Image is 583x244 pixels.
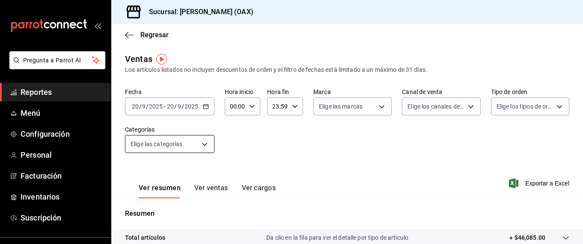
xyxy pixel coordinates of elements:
[149,103,163,110] input: ----
[94,22,101,29] button: open_drawer_menu
[21,86,104,98] span: Reportes
[21,107,104,119] span: Menú
[140,31,169,39] span: Regresar
[491,89,569,95] label: Tipo de orden
[511,178,569,188] button: Exportar a Excel
[408,102,464,111] span: Elige los canales de venta
[21,149,104,161] span: Personal
[156,54,167,65] img: Tooltip marker
[225,89,261,95] label: Hora inicio
[146,103,149,110] span: /
[21,128,104,140] span: Configuración
[319,102,363,111] span: Elige las marcas
[139,103,142,110] span: /
[131,140,183,148] span: Elige las categorías
[125,31,169,39] button: Regresar
[125,65,569,74] div: Los artículos listados no incluyen descuentos de orden y el filtro de fechas está limitado a un m...
[139,184,276,198] div: navigation tabs
[402,89,480,95] label: Canal de venta
[167,103,174,110] input: --
[142,103,146,110] input: --
[125,233,165,242] p: Total artículos
[125,89,214,95] label: Fecha
[125,126,214,132] label: Categorías
[131,103,139,110] input: --
[23,56,92,65] span: Pregunta a Parrot AI
[194,184,228,198] button: Ver ventas
[21,212,104,223] span: Suscripción
[9,51,105,69] button: Pregunta a Parrot AI
[142,7,253,17] h3: Sucursal: [PERSON_NAME] (OAX)
[21,170,104,182] span: Facturación
[267,89,303,95] label: Hora fin
[242,184,276,198] button: Ver cargos
[21,191,104,203] span: Inventarios
[164,103,166,110] span: -
[125,209,569,219] p: Resumen
[181,103,184,110] span: /
[139,184,181,198] button: Ver resumen
[177,103,181,110] input: --
[509,233,545,242] p: + $46,085.00
[184,103,199,110] input: ----
[174,103,177,110] span: /
[266,233,408,242] p: Da clic en la fila para ver el detalle por tipo de artículo
[6,62,105,71] a: Pregunta a Parrot AI
[497,102,553,111] span: Elige los tipos de orden
[313,89,392,95] label: Marca
[125,53,152,65] div: Ventas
